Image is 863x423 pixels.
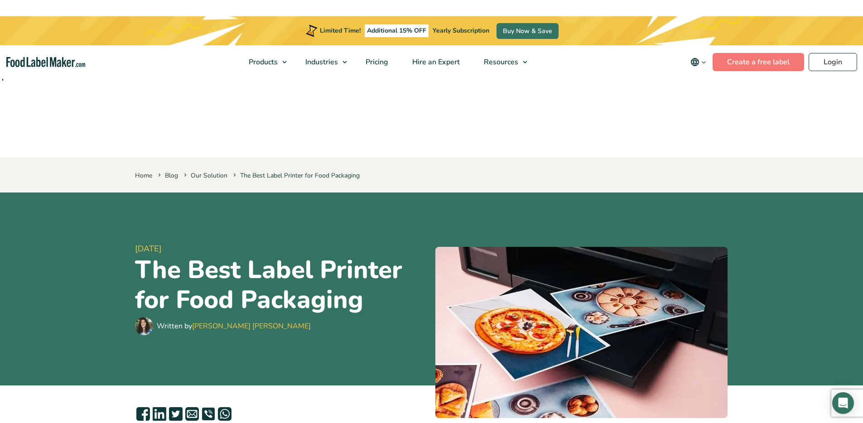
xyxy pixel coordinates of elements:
a: Home [135,171,152,180]
span: The Best Label Printer for Food Packaging [231,171,360,180]
a: Pricing [354,45,398,79]
span: Limited Time! [320,26,361,35]
div: Open Intercom Messenger [832,392,854,414]
span: Industries [303,57,339,67]
span: Hire an Expert [410,57,461,67]
a: [PERSON_NAME] [PERSON_NAME] [192,321,311,331]
a: Create a free label [713,53,804,71]
span: Additional 15% OFF [365,24,429,37]
span: Yearly Subscription [433,26,489,35]
span: Pricing [363,57,389,67]
span: Products [246,57,279,67]
img: Maria Abi Hanna - Food Label Maker [135,317,153,335]
a: Buy Now & Save [497,23,559,39]
span: [DATE] [135,243,428,255]
a: Blog [165,171,178,180]
h1: The Best Label Printer for Food Packaging [135,255,428,315]
a: Hire an Expert [400,45,470,79]
div: Written by [157,321,311,332]
span: Resources [481,57,519,67]
a: Login [809,53,857,71]
a: Our Solution [191,171,227,180]
a: Industries [294,45,352,79]
a: Products [237,45,291,79]
a: Resources [472,45,532,79]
